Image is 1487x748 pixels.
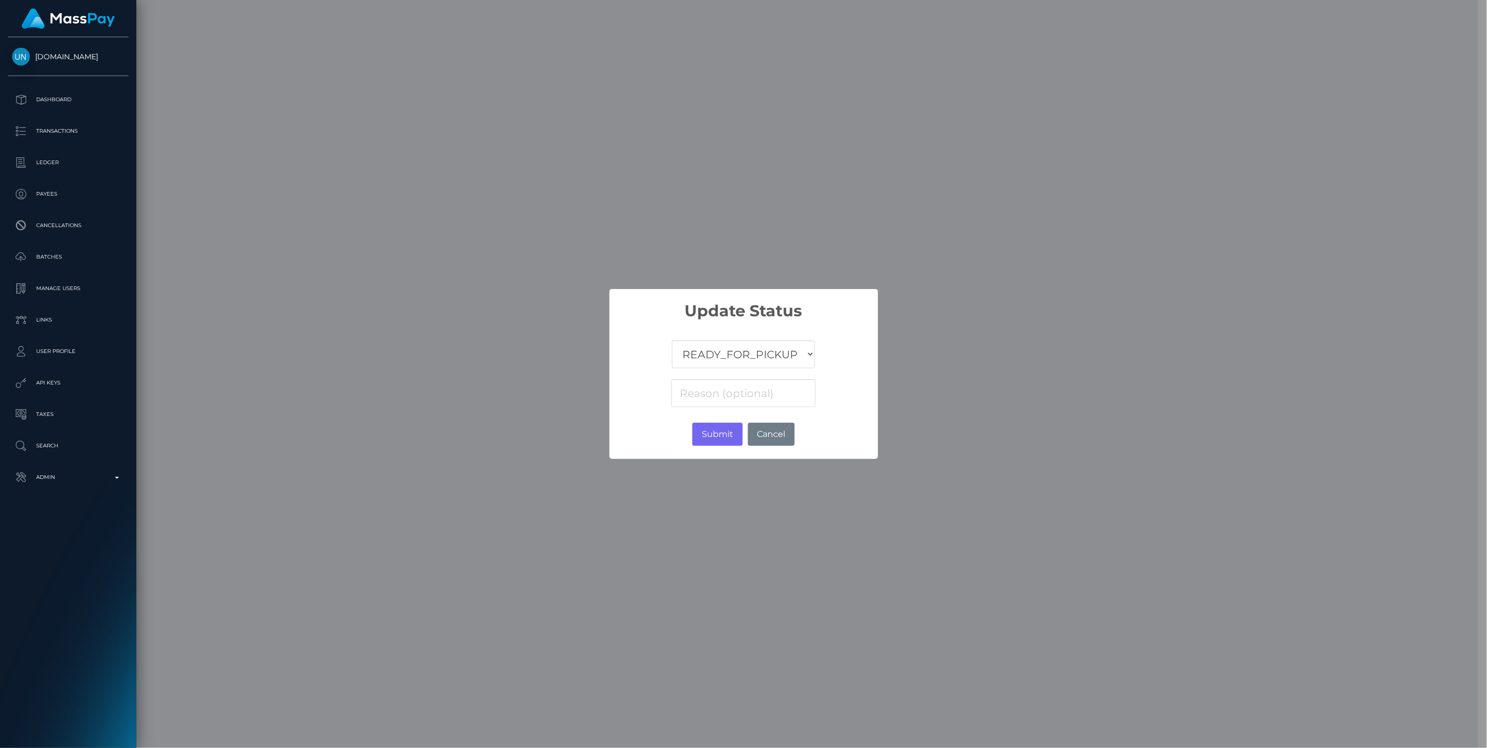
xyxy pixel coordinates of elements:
[12,92,124,108] p: Dashboard
[692,423,742,446] button: Submit
[12,123,124,139] p: Transactions
[12,438,124,454] p: Search
[12,344,124,359] p: User Profile
[12,186,124,202] p: Payees
[12,281,124,296] p: Manage Users
[12,249,124,265] p: Batches
[12,375,124,391] p: API Keys
[609,289,878,320] h2: Update Status
[8,52,129,61] span: [DOMAIN_NAME]
[22,8,115,29] img: MassPay Logo
[671,379,815,407] input: Reason (optional)
[12,407,124,422] p: Taxes
[12,155,124,170] p: Ledger
[12,469,124,485] p: Admin
[748,423,795,446] button: Cancel
[12,218,124,233] p: Cancellations
[12,48,30,66] img: Unlockt.me
[12,312,124,328] p: Links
